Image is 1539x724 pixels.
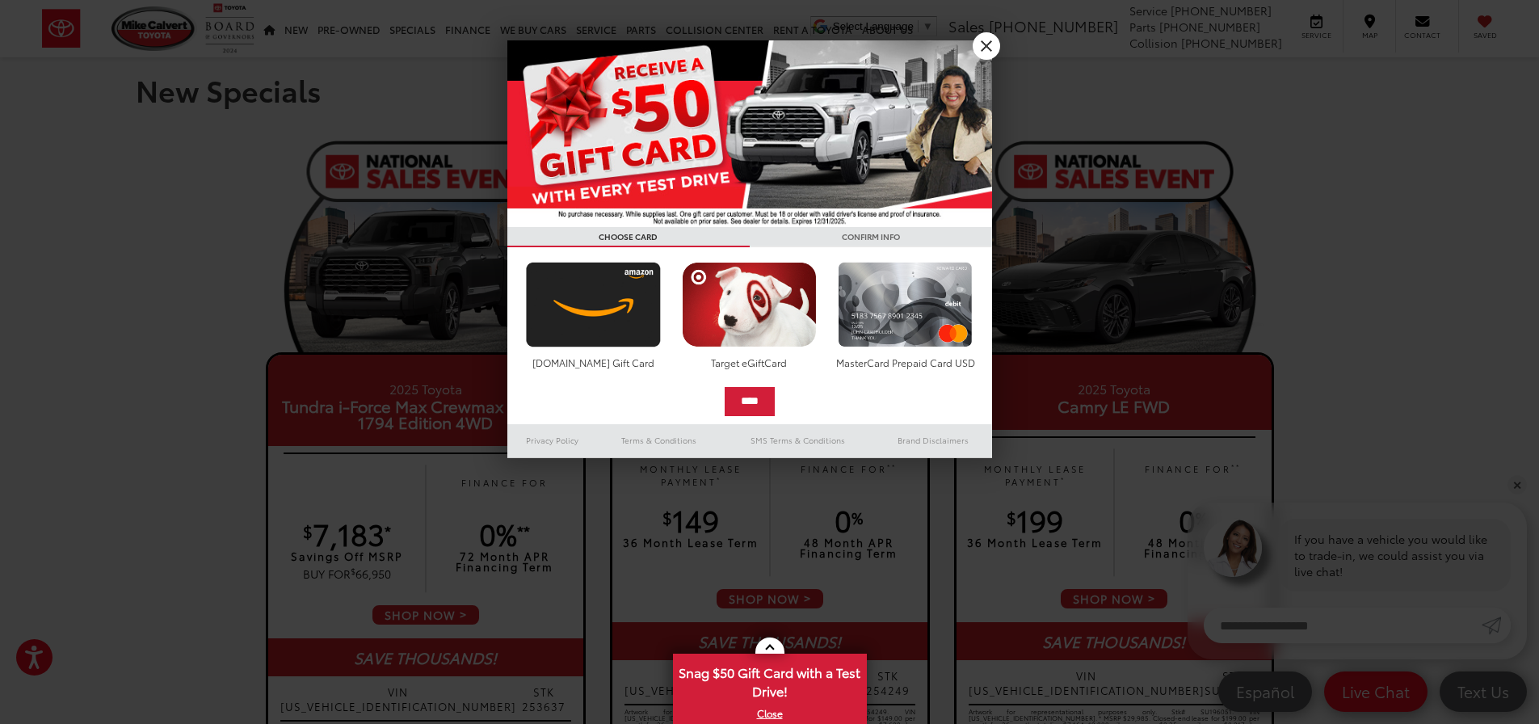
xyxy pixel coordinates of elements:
[721,431,874,450] a: SMS Terms & Conditions
[522,262,665,347] img: amazoncard.png
[678,356,821,369] div: Target eGiftCard
[507,227,750,247] h3: CHOOSE CARD
[874,431,992,450] a: Brand Disclaimers
[834,356,977,369] div: MasterCard Prepaid Card USD
[522,356,665,369] div: [DOMAIN_NAME] Gift Card
[678,262,821,347] img: targetcard.png
[750,227,992,247] h3: CONFIRM INFO
[834,262,977,347] img: mastercard.png
[507,431,598,450] a: Privacy Policy
[675,655,865,705] span: Snag $50 Gift Card with a Test Drive!
[507,40,992,227] img: 55838_top_625864.jpg
[597,431,721,450] a: Terms & Conditions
